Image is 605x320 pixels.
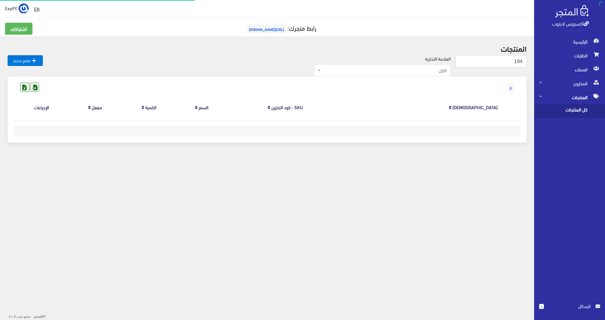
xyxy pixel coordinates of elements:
[539,104,587,118] span: كل المنتجات
[549,303,591,310] span: الرسائل
[425,55,451,62] label: العلامة التجارية
[508,83,514,92] span: 0
[34,5,39,13] u: EN
[539,76,600,90] span: المخزون
[247,24,286,34] span: [URL][DOMAIN_NAME]
[539,90,600,104] span: المنتجات
[539,303,600,316] a: 1 الرسائل
[539,49,600,62] span: الطلبات
[314,64,451,76] span: الكل
[8,55,43,66] a: منتج جديد
[534,62,605,76] a: العملاء
[534,49,605,62] a: الطلبات
[552,19,589,28] a: اكسبريس لابتوب
[534,76,605,90] a: المخزون
[5,4,18,12] span: ExpPC
[539,304,544,309] span: 1
[30,57,38,64] i: 
[539,62,600,76] span: العملاء
[455,55,527,67] input: بحث...
[555,5,589,17] img: .
[245,22,316,33] a: رابط متجرك:[URL][DOMAIN_NAME]
[534,104,605,118] a: كل المنتجات
[199,103,208,111] a: السعر
[322,67,447,74] span: الكل
[271,103,303,111] a: SKU - كود التخزين
[5,3,29,13] a: ... ExpPC
[9,312,33,319] span: - صنع بحب v1.0
[34,313,43,319] strong: المتجر
[14,94,69,121] th: الإجراءات
[3,312,46,320] div: ©
[534,90,605,104] a: المنتجات
[8,44,527,52] h2: المنتجات
[5,23,32,35] a: اشتراكك
[32,3,42,15] a: EN
[539,35,600,49] span: الرئيسية
[534,35,605,49] a: الرئيسية
[145,103,156,111] a: الكمية
[92,103,102,111] a: مفعل
[452,103,498,111] a: [DEMOGRAPHIC_DATA]
[19,3,29,14] img: ...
